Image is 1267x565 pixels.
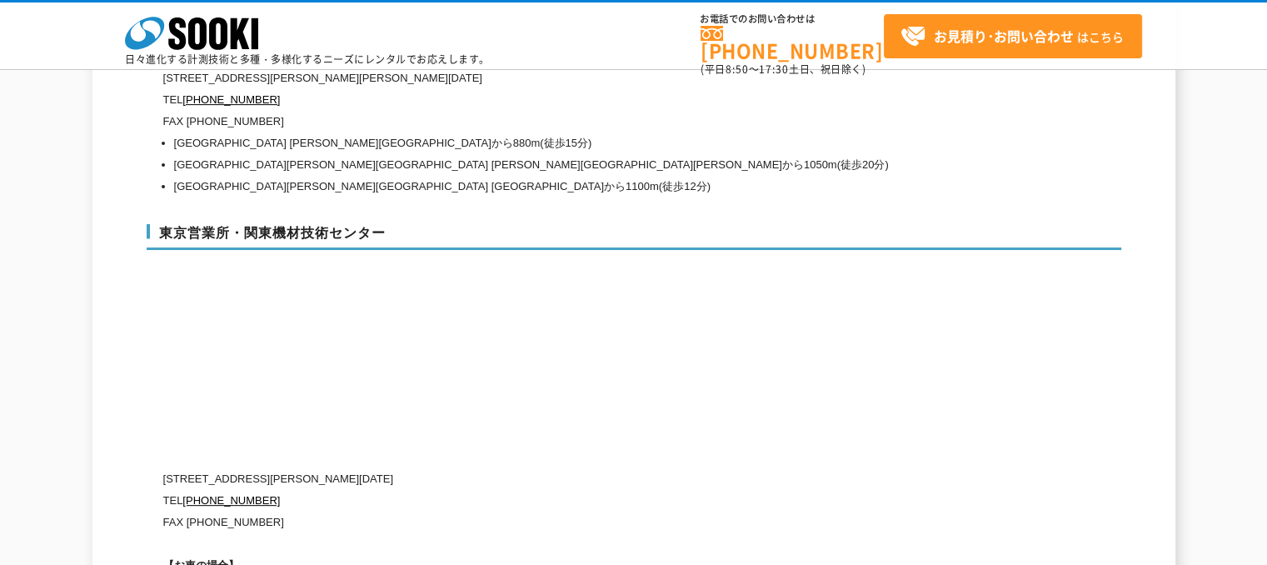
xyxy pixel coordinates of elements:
[163,89,963,111] p: TEL
[163,490,963,512] p: TEL
[163,512,963,533] p: FAX [PHONE_NUMBER]
[125,54,490,64] p: 日々進化する計測技術と多種・多様化するニーズにレンタルでお応えします。
[759,62,789,77] span: 17:30
[182,494,280,507] a: [PHONE_NUMBER]
[163,111,963,132] p: FAX [PHONE_NUMBER]
[900,24,1124,49] span: はこちら
[174,154,963,176] li: [GEOGRAPHIC_DATA][PERSON_NAME][GEOGRAPHIC_DATA] [PERSON_NAME][GEOGRAPHIC_DATA][PERSON_NAME]から1050...
[163,468,963,490] p: [STREET_ADDRESS][PERSON_NAME][DATE]
[884,14,1142,58] a: お見積り･お問い合わせはこちら
[701,62,865,77] span: (平日 ～ 土日、祝日除く)
[147,224,1121,251] h3: 東京営業所・関東機材技術センター
[701,26,884,60] a: [PHONE_NUMBER]
[182,93,280,106] a: [PHONE_NUMBER]
[726,62,749,77] span: 8:50
[174,176,963,197] li: [GEOGRAPHIC_DATA][PERSON_NAME][GEOGRAPHIC_DATA] [GEOGRAPHIC_DATA]から1100m(徒歩12分)
[163,67,963,89] p: [STREET_ADDRESS][PERSON_NAME][PERSON_NAME][DATE]
[701,14,884,24] span: お電話でのお問い合わせは
[174,132,963,154] li: [GEOGRAPHIC_DATA] [PERSON_NAME][GEOGRAPHIC_DATA]から880m(徒歩15分)
[934,26,1074,46] strong: お見積り･お問い合わせ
